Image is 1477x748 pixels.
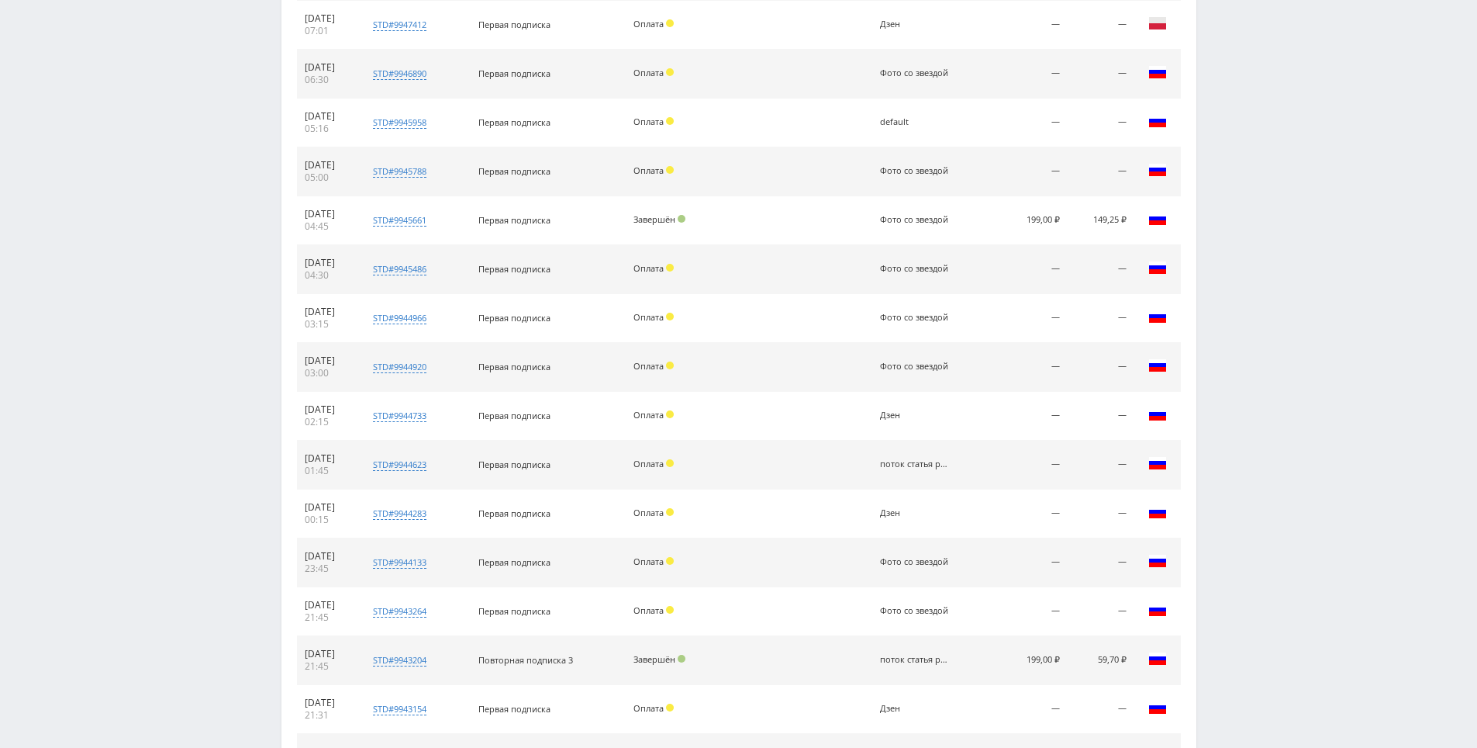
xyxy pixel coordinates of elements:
img: rus.png [1148,454,1167,473]
td: — [988,99,1068,147]
div: [DATE] [305,61,351,74]
span: Повторная подписка 3 [478,654,573,666]
td: — [1068,685,1134,734]
span: Завершён [633,213,675,225]
img: rus.png [1148,161,1167,179]
div: поток статья рерайт [880,655,950,665]
div: [DATE] [305,648,351,660]
div: Фото со звездой [880,606,950,616]
td: — [1068,245,1134,294]
span: Холд [666,264,674,272]
div: [DATE] [305,697,351,709]
span: Холд [666,166,674,174]
td: — [1068,343,1134,392]
div: Фото со звездой [880,264,950,274]
td: — [988,147,1068,196]
div: Фото со звездой [880,557,950,567]
div: default [880,117,950,127]
div: Фото со звездой [880,362,950,372]
div: 21:45 [305,611,351,624]
div: std#9943154 [373,703,426,715]
span: Оплата [633,409,664,421]
img: rus.png [1148,112,1167,130]
span: Оплата [633,507,664,518]
img: rus.png [1148,503,1167,521]
img: rus.png [1148,63,1167,81]
div: [DATE] [305,208,351,220]
span: Завершён [633,653,675,665]
span: Холд [666,19,674,27]
div: 00:15 [305,514,351,526]
div: 04:45 [305,220,351,233]
img: rus.png [1148,210,1167,228]
div: Фото со звездой [880,215,950,225]
span: Оплата [633,702,664,714]
img: rus.png [1148,307,1167,326]
img: pol.png [1148,14,1167,33]
td: — [988,343,1068,392]
div: 21:45 [305,660,351,673]
span: Оплата [633,458,664,469]
span: Холд [666,117,674,125]
span: Холд [666,68,674,76]
td: — [988,1,1068,50]
span: Первая подписка [478,507,550,519]
td: — [1068,50,1134,99]
div: 23:45 [305,563,351,575]
div: Фото со звездой [880,68,950,78]
div: Дзен [880,704,950,714]
div: [DATE] [305,12,351,25]
td: — [1068,538,1134,587]
td: — [1068,1,1134,50]
td: — [988,50,1068,99]
div: 04:30 [305,269,351,282]
div: std#9944966 [373,312,426,324]
span: Оплата [633,360,664,372]
span: Первая подписка [478,19,550,30]
div: Фото со звездой [880,166,950,176]
div: [DATE] [305,599,351,611]
span: Холд [666,362,674,369]
div: std#9946890 [373,68,426,80]
div: 21:31 [305,709,351,722]
td: — [1068,490,1134,538]
span: Оплата [633,311,664,323]
span: Холд [666,704,674,712]
td: — [988,538,1068,587]
div: std#9944283 [373,507,426,520]
img: rus.png [1148,649,1167,668]
td: 59,70 ₽ [1068,636,1134,685]
div: std#9943204 [373,654,426,667]
div: 06:30 [305,74,351,86]
td: — [1068,294,1134,343]
div: std#9945788 [373,165,426,178]
span: Первая подписка [478,214,550,226]
img: rus.png [1148,601,1167,619]
span: Первая подписка [478,703,550,715]
div: 05:16 [305,123,351,135]
span: Холд [666,508,674,516]
span: Оплата [633,604,664,616]
div: поток статья рерайт [880,459,950,469]
div: [DATE] [305,110,351,123]
div: std#9943264 [373,605,426,618]
span: Первая подписка [478,116,550,128]
div: std#9944920 [373,361,426,373]
span: Первая подписка [478,263,550,275]
span: Холд [666,410,674,418]
div: 01:45 [305,465,351,477]
span: Оплата [633,164,664,176]
img: rus.png [1148,552,1167,570]
div: [DATE] [305,257,351,269]
span: Первая подписка [478,312,550,324]
td: — [988,587,1068,636]
td: — [1068,147,1134,196]
div: [DATE] [305,550,351,563]
div: [DATE] [305,159,351,171]
div: std#9944133 [373,556,426,569]
div: 07:01 [305,25,351,37]
div: std#9944623 [373,459,426,471]
td: 199,00 ₽ [988,196,1068,245]
span: Первая подписка [478,165,550,177]
td: — [988,245,1068,294]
